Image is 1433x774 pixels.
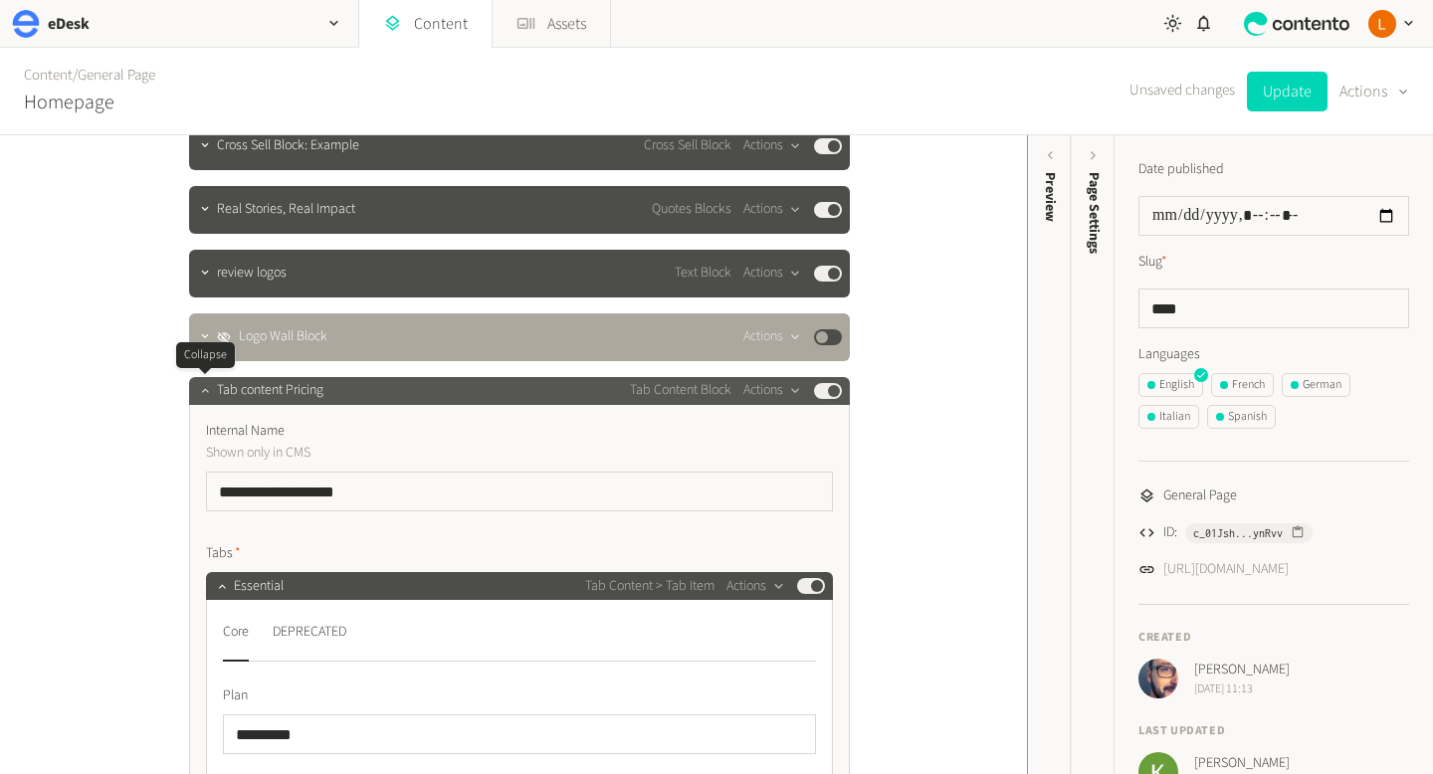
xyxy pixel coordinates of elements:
div: Preview [1040,172,1061,222]
button: Spanish [1207,405,1276,429]
span: Tab Content Block [630,380,731,401]
a: Content [24,65,73,86]
a: General Page [78,65,155,86]
img: Laura Kane [1368,10,1396,38]
button: Italian [1138,405,1199,429]
a: [URL][DOMAIN_NAME] [1163,559,1289,580]
h2: eDesk [48,12,90,36]
label: Date published [1138,159,1224,180]
div: German [1291,376,1341,394]
div: Collapse [176,342,235,368]
span: Cross Sell Block [644,135,731,156]
span: c_01Jsh...ynRvv [1193,524,1283,542]
span: Essential [234,576,284,597]
button: Actions [743,134,802,158]
h4: Created [1138,629,1409,647]
span: Internal Name [206,421,285,442]
span: Cross Sell Block: Example [217,135,359,156]
span: Real Stories, Real Impact [217,199,355,220]
span: General Page [1163,485,1237,506]
h2: Homepage [24,88,114,117]
div: English [1147,376,1194,394]
label: Slug [1138,252,1167,273]
span: [PERSON_NAME] [1194,660,1290,680]
span: [PERSON_NAME] [1194,753,1290,774]
img: Josh Angell [1138,659,1178,698]
img: eDesk [12,10,40,38]
div: Italian [1147,408,1190,426]
button: Actions [743,325,802,349]
button: Actions [743,262,802,286]
span: Quotes Blocks [652,199,731,220]
div: Spanish [1216,408,1267,426]
h4: Last updated [1138,722,1409,740]
span: Tab Content > Tab Item [585,576,715,597]
span: Tab content Pricing [217,380,323,401]
button: French [1211,373,1274,397]
label: Languages [1138,344,1409,365]
span: Page Settings [1084,172,1105,254]
span: review logos [217,263,287,284]
button: Actions [743,198,802,222]
button: Update [1247,72,1328,111]
button: English [1138,373,1203,397]
button: Actions [1339,72,1409,111]
p: Shown only in CMS [206,442,659,464]
div: DEPRECATED [273,616,346,648]
span: [DATE] 11:13 [1194,680,1290,698]
span: Unsaved changes [1129,80,1235,102]
span: Text Block [675,263,731,284]
button: Actions [726,574,785,598]
div: French [1220,376,1265,394]
div: Core [223,616,249,648]
span: Plan [223,685,248,706]
button: German [1282,373,1350,397]
button: Actions [743,379,802,403]
button: c_01Jsh...ynRvv [1185,523,1313,543]
span: Tabs [206,543,241,564]
span: / [73,65,78,86]
span: ID: [1163,522,1177,543]
span: Logo Wall Block [239,326,327,347]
